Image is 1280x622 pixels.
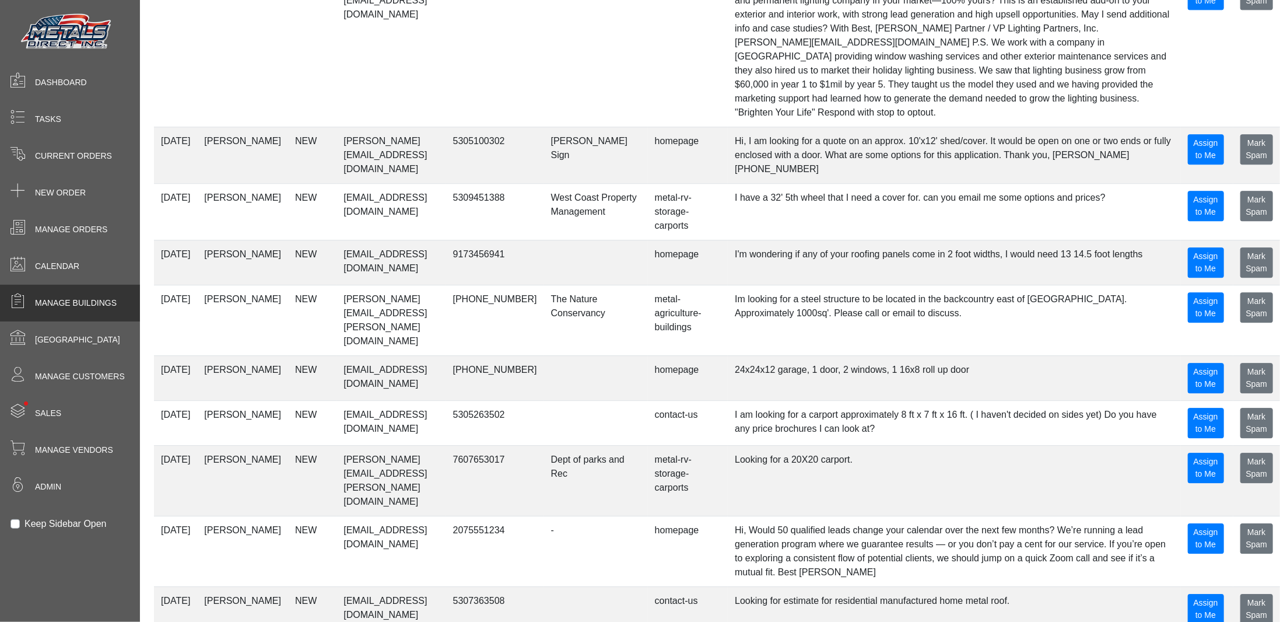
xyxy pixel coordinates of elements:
td: [DATE] [154,240,197,285]
span: Mark Spam [1246,296,1268,318]
td: [DATE] [154,127,197,183]
td: I am looking for a carport approximately 8 ft x 7 ft x 16 ft. ( I haven't decided on sides yet) D... [728,400,1180,445]
td: I have a 32' 5th wheel that I need a cover for. can you email me some options and prices? [728,183,1180,240]
td: [PHONE_NUMBER] [446,285,544,355]
td: NEW [288,127,336,183]
span: Mark Spam [1246,195,1268,216]
td: NEW [288,183,336,240]
button: Assign to Me [1188,292,1224,323]
td: [PERSON_NAME] [197,285,288,355]
button: Mark Spam [1240,523,1273,554]
button: Assign to Me [1188,191,1224,221]
span: Mark Spam [1246,251,1268,273]
span: Assign to Me [1194,195,1218,216]
td: 24x24x12 garage, 1 door, 2 windows, 1 16x8 roll up door [728,355,1180,400]
span: Assign to Me [1194,251,1218,273]
span: Assign to Me [1194,412,1218,434]
td: [PERSON_NAME][EMAIL_ADDRESS][PERSON_NAME][DOMAIN_NAME] [336,445,446,516]
td: Dept of parks and Rec [544,445,648,516]
button: Mark Spam [1240,134,1273,165]
td: [PERSON_NAME] [197,183,288,240]
span: Assign to Me [1194,598,1218,620]
td: homepage [648,240,728,285]
td: [PERSON_NAME][EMAIL_ADDRESS][PERSON_NAME][DOMAIN_NAME] [336,285,446,355]
button: Mark Spam [1240,363,1273,393]
td: [PERSON_NAME] [197,516,288,586]
button: Mark Spam [1240,453,1273,483]
span: Mark Spam [1246,367,1268,389]
td: [EMAIL_ADDRESS][DOMAIN_NAME] [336,400,446,445]
td: Hi, Would 50 qualified leads change your calendar over the next few months? We’re running a lead ... [728,516,1180,586]
td: [PERSON_NAME][EMAIL_ADDRESS][DOMAIN_NAME] [336,127,446,183]
td: - [544,516,648,586]
span: Assign to Me [1194,138,1218,160]
td: [DATE] [154,516,197,586]
td: [EMAIL_ADDRESS][DOMAIN_NAME] [336,240,446,285]
td: [DATE] [154,445,197,516]
td: 9173456941 [446,240,544,285]
span: [GEOGRAPHIC_DATA] [35,334,120,346]
td: [PERSON_NAME] [197,445,288,516]
td: 2075551234 [446,516,544,586]
td: West Coast Property Management [544,183,648,240]
td: homepage [648,516,728,586]
span: Sales [35,407,61,420]
button: Assign to Me [1188,363,1224,393]
td: 5305263502 [446,400,544,445]
td: [PHONE_NUMBER] [446,355,544,400]
button: Mark Spam [1240,408,1273,438]
td: NEW [288,445,336,516]
button: Mark Spam [1240,247,1273,278]
button: Assign to Me [1188,247,1224,278]
td: I'm wondering if any of your roofing panels come in 2 foot widths, I would need 13 14.5 foot lengths [728,240,1180,285]
td: NEW [288,240,336,285]
span: Mark Spam [1246,527,1268,549]
td: [PERSON_NAME] [197,355,288,400]
button: Assign to Me [1188,134,1224,165]
td: NEW [288,516,336,586]
td: [DATE] [154,355,197,400]
td: The Nature Conservancy [544,285,648,355]
label: Keep Sidebar Open [24,517,107,531]
td: [PERSON_NAME] Sign [544,127,648,183]
span: • [11,385,41,422]
span: Assign to Me [1194,367,1218,389]
button: Mark Spam [1240,292,1273,323]
td: metal-rv-storage-carports [648,445,728,516]
span: Manage Orders [35,223,107,236]
td: metal-rv-storage-carports [648,183,728,240]
td: NEW [288,355,336,400]
span: Mark Spam [1246,412,1268,434]
td: [PERSON_NAME] [197,127,288,183]
span: Assign to Me [1194,296,1218,318]
td: homepage [648,127,728,183]
td: [EMAIL_ADDRESS][DOMAIN_NAME] [336,516,446,586]
td: NEW [288,285,336,355]
span: Calendar [35,260,79,272]
span: Assign to Me [1194,457,1218,478]
td: NEW [288,400,336,445]
span: Mark Spam [1246,138,1268,160]
td: [PERSON_NAME] [197,240,288,285]
span: Admin [35,481,61,493]
td: [DATE] [154,285,197,355]
td: [EMAIL_ADDRESS][DOMAIN_NAME] [336,355,446,400]
td: 5309451388 [446,183,544,240]
span: New Order [35,187,86,199]
img: Metals Direct Inc Logo [17,11,117,54]
span: Manage Vendors [35,444,113,456]
button: Assign to Me [1188,453,1224,483]
td: contact-us [648,400,728,445]
td: [PERSON_NAME] [197,400,288,445]
span: Mark Spam [1246,598,1268,620]
span: Assign to Me [1194,527,1218,549]
td: Im looking for a steel structure to be located in the backcountry east of [GEOGRAPHIC_DATA]. Appr... [728,285,1180,355]
td: [EMAIL_ADDRESS][DOMAIN_NAME] [336,183,446,240]
span: Current Orders [35,150,112,162]
td: homepage [648,355,728,400]
td: Looking for a 20X20 carport. [728,445,1180,516]
span: Mark Spam [1246,457,1268,478]
td: 5305100302 [446,127,544,183]
td: metal-agriculture-buildings [648,285,728,355]
span: Manage Buildings [35,297,117,309]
